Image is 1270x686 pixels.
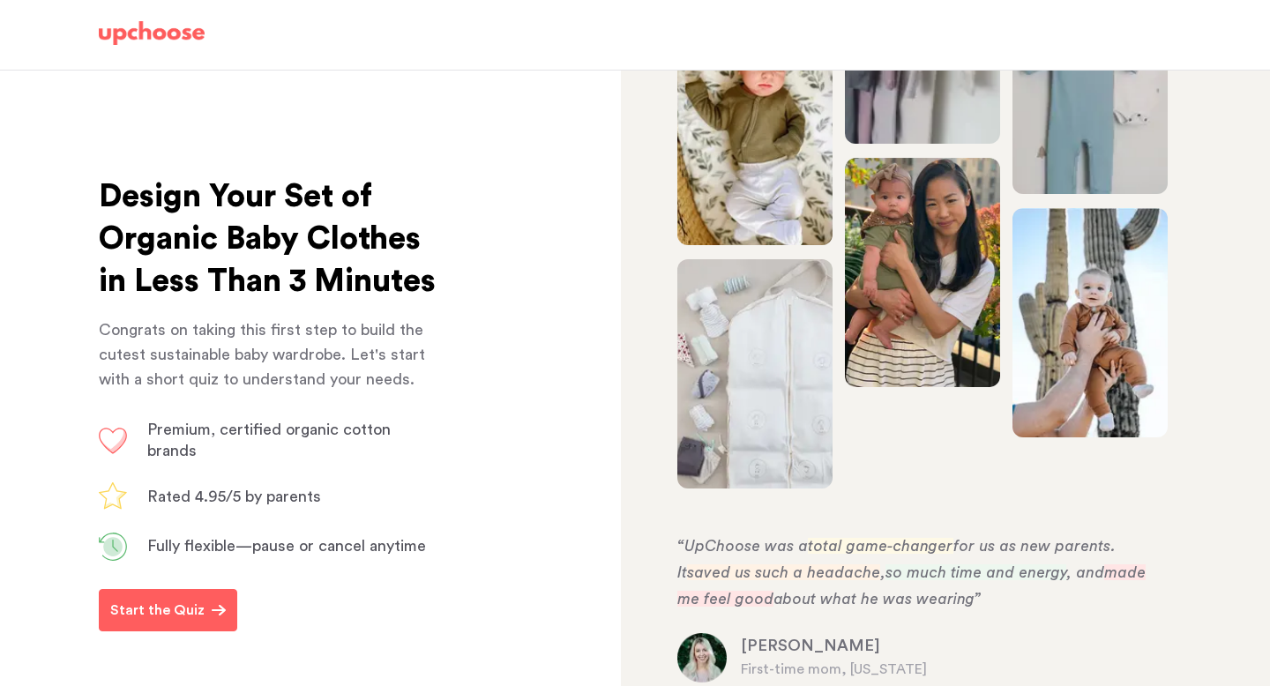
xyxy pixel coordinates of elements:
[99,317,437,391] p: Congrats on taking this first step to build the cutest sustainable baby wardrobe. Let's start wit...
[99,21,205,54] a: UpChoose
[741,636,1161,657] p: [PERSON_NAME]
[741,659,1161,680] p: First-time mom, [US_STATE]
[110,600,205,621] p: Start the Quiz
[808,538,953,554] span: total game-changer
[845,158,1000,387] img: A mother holding her daughter in her arms in a garden, smiling at the camera
[773,591,981,607] span: about what he was wearing”
[677,538,808,554] span: “UpChoose was a
[677,16,833,245] img: A woman laying down with her newborn baby and smiling
[99,482,127,510] img: Overall rating 4.9
[885,564,1066,580] span: so much time and energy
[99,589,237,631] button: Start the Quiz
[147,421,391,459] span: Premium, certified organic cotton brands
[99,21,205,46] img: UpChoose
[147,488,321,504] span: Rated 4.95/5 by parents
[677,259,833,488] img: A mother holding her baby in her arms
[677,633,727,682] img: Kylie U.
[1012,208,1168,437] img: A mother and her baby boy smiling at the cameraa
[99,181,436,297] span: Design Your Set of Organic Baby Clothes in Less Than 3 Minutes
[687,564,880,580] span: saved us such a headache
[99,533,127,561] img: Less than 5 minutes spent
[880,564,885,580] span: ,
[99,428,127,454] img: Heart
[147,538,426,554] span: Fully flexible—pause or cancel anytime
[1066,564,1104,580] span: , and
